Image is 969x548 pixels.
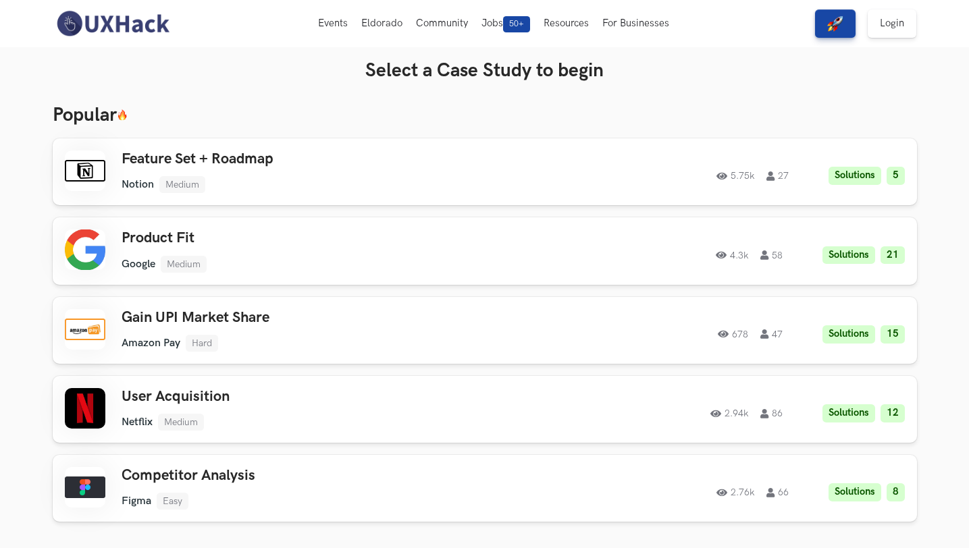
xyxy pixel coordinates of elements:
span: 678 [718,329,748,339]
span: 5.75k [716,171,754,181]
li: Medium [158,414,204,431]
span: 66 [766,488,789,497]
img: rocket [827,16,843,32]
span: 4.3k [716,250,748,260]
li: Solutions [822,246,875,265]
li: Netflix [122,416,153,429]
a: Feature Set + RoadmapNotionMedium5.75k27Solutions5 [53,138,917,205]
h3: Popular [53,104,917,127]
h3: Competitor Analysis [122,467,505,485]
h3: Gain UPI Market Share [122,309,505,327]
li: Solutions [829,167,881,185]
span: 50+ [503,16,530,32]
h3: Select a Case Study to begin [53,59,917,82]
li: Medium [161,256,207,273]
li: Solutions [822,404,875,422]
a: Login [868,9,916,38]
span: 2.76k [716,488,754,497]
h3: User Acquisition [122,388,505,406]
li: 15 [881,325,905,344]
h3: Product Fit [122,229,505,247]
li: 5 [887,167,905,185]
span: 47 [760,329,783,339]
span: 86 [760,409,783,418]
li: Easy [157,493,188,510]
li: Figma [122,495,151,508]
a: User AcquisitionNetflixMedium2.94k86Solutions12 [53,376,917,443]
li: Medium [159,176,205,193]
a: Product FitGoogleMedium4.3k58Solutions21 [53,217,917,284]
li: 21 [881,246,905,265]
li: Amazon Pay [122,337,180,350]
img: 🔥 [117,109,128,121]
li: 8 [887,483,905,501]
li: Notion [122,178,154,191]
span: 58 [760,250,783,260]
li: Solutions [822,325,875,344]
a: Competitor AnalysisFigmaEasy2.76k66Solutions8 [53,455,917,522]
li: Solutions [829,483,881,501]
h3: Feature Set + Roadmap [122,150,505,168]
li: Hard [186,335,218,352]
span: 27 [766,171,789,181]
li: 12 [881,404,905,422]
img: UXHack-logo.png [53,9,173,38]
li: Google [122,258,155,271]
span: 2.94k [710,409,748,418]
a: Gain UPI Market ShareAmazon PayHard67847Solutions15 [53,297,917,364]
